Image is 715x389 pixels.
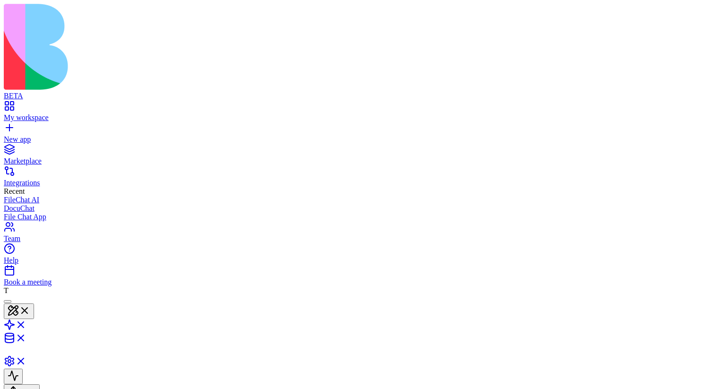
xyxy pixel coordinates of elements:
div: Integrations [4,179,711,187]
div: BETA [4,92,711,100]
a: Help [4,248,711,265]
div: Book a meeting [4,278,711,286]
a: DocuChat [4,204,711,213]
span: Recent [4,187,25,195]
span: T [4,286,9,294]
a: Marketplace [4,148,711,165]
a: FileChat AI [4,196,711,204]
div: Marketplace [4,157,711,165]
a: New app [4,127,711,144]
a: BETA [4,83,711,100]
div: New app [4,135,711,144]
div: My workspace [4,113,711,122]
a: Integrations [4,170,711,187]
div: Team [4,234,711,243]
a: Team [4,226,711,243]
a: My workspace [4,105,711,122]
a: Book a meeting [4,269,711,286]
img: logo [4,4,384,90]
div: Help [4,256,711,265]
a: File Chat App [4,213,711,221]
